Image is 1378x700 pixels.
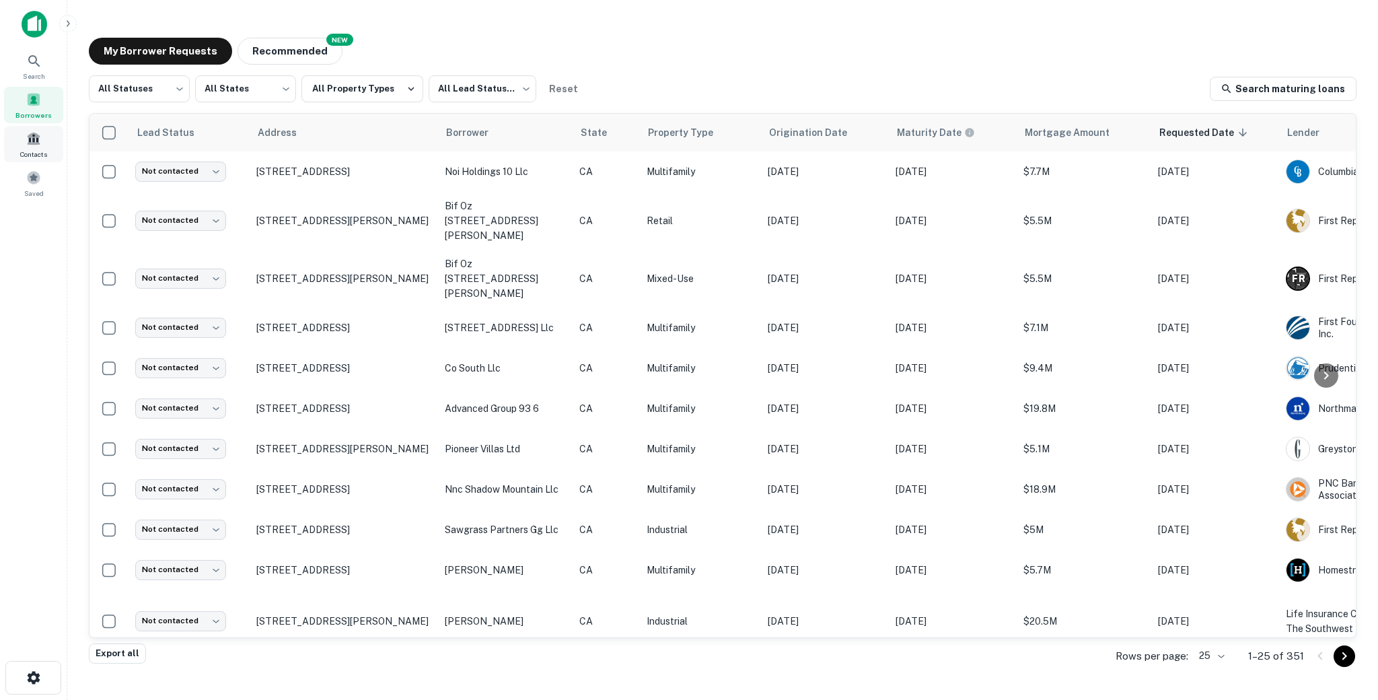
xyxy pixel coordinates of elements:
th: Requested Date [1151,114,1279,151]
p: CA [579,442,633,456]
a: Saved [4,165,63,201]
p: CA [579,563,633,577]
p: CA [579,522,633,537]
p: Mixed-Use [647,271,754,286]
a: Search maturing loans [1210,77,1356,101]
p: $9.4M [1023,361,1145,376]
span: Maturity dates displayed may be estimated. Please contact the lender for the most accurate maturi... [897,125,992,140]
p: [DATE] [896,213,1010,228]
th: Maturity dates displayed may be estimated. Please contact the lender for the most accurate maturi... [889,114,1017,151]
img: picture [1286,209,1309,232]
div: All States [195,71,296,106]
p: [DATE] [1158,522,1272,537]
p: advanced group 93 6 [445,401,566,416]
div: 25 [1194,646,1227,666]
span: Lender [1287,125,1337,141]
p: [STREET_ADDRESS][PERSON_NAME] [256,615,431,627]
div: NEW [326,34,353,46]
p: [DATE] [1158,401,1272,416]
button: All Property Types [301,75,423,102]
button: My Borrower Requests [89,38,232,65]
p: [PERSON_NAME] [445,614,566,629]
p: $5.5M [1023,213,1145,228]
p: nnc shadow mountain llc [445,482,566,497]
img: picture [1286,160,1309,183]
p: bif oz [STREET_ADDRESS][PERSON_NAME] [445,199,566,243]
p: bif oz [STREET_ADDRESS][PERSON_NAME] [445,256,566,301]
p: [DATE] [896,401,1010,416]
span: Requested Date [1159,125,1252,141]
p: [DATE] [768,271,882,286]
p: CA [579,482,633,497]
span: State [581,125,624,141]
p: [DATE] [896,614,1010,629]
p: CA [579,361,633,376]
p: sawgrass partners gg llc [445,522,566,537]
p: [DATE] [896,442,1010,456]
th: State [573,114,640,151]
div: Maturity dates displayed may be estimated. Please contact the lender for the most accurate maturi... [897,125,975,140]
p: noi holdings 10 llc [445,164,566,179]
p: Multifamily [647,401,754,416]
span: Borrower [446,125,506,141]
span: Origination Date [769,125,865,141]
p: [DATE] [896,361,1010,376]
p: [DATE] [896,482,1010,497]
img: picture [1286,478,1309,501]
span: Saved [24,188,44,199]
p: [DATE] [768,522,882,537]
p: $5.1M [1023,442,1145,456]
p: [DATE] [896,320,1010,335]
p: [STREET_ADDRESS][PERSON_NAME] [256,273,431,285]
th: Origination Date [761,114,889,151]
p: [DATE] [1158,320,1272,335]
img: picture [1286,559,1309,582]
p: [DATE] [768,401,882,416]
a: Borrowers [4,87,63,123]
p: CA [579,401,633,416]
p: $7.7M [1023,164,1145,179]
img: picture [1286,518,1309,541]
div: Chat Widget [1311,549,1378,614]
span: Property Type [648,125,731,141]
th: Borrower [438,114,573,151]
p: pioneer villas ltd [445,442,566,456]
div: Not contacted [135,318,226,337]
span: Contacts [20,149,47,160]
a: Search [4,48,63,84]
img: picture [1286,438,1309,460]
p: [STREET_ADDRESS] [256,166,431,178]
p: [DATE] [896,522,1010,537]
img: picture [1286,397,1309,420]
p: [DATE] [1158,614,1272,629]
p: CA [579,164,633,179]
p: [DATE] [768,482,882,497]
p: co south llc [445,361,566,376]
div: Not contacted [135,269,226,288]
p: [STREET_ADDRESS] [256,483,431,495]
p: $20.5M [1023,614,1145,629]
p: [STREET_ADDRESS] [256,564,431,576]
p: Multifamily [647,361,754,376]
p: $19.8M [1023,401,1145,416]
p: CA [579,614,633,629]
p: Industrial [647,614,754,629]
p: [DATE] [896,164,1010,179]
p: [STREET_ADDRESS][PERSON_NAME] [256,215,431,227]
p: [DATE] [1158,213,1272,228]
div: Not contacted [135,358,226,378]
button: Recommended [238,38,342,65]
span: Search [23,71,45,81]
p: Multifamily [647,320,754,335]
button: Go to next page [1334,645,1355,667]
p: Retail [647,213,754,228]
div: Not contacted [135,479,226,499]
p: Industrial [647,522,754,537]
p: [DATE] [768,442,882,456]
img: capitalize-icon.png [22,11,47,38]
p: [DATE] [1158,361,1272,376]
p: CA [579,213,633,228]
img: picture [1286,316,1309,339]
